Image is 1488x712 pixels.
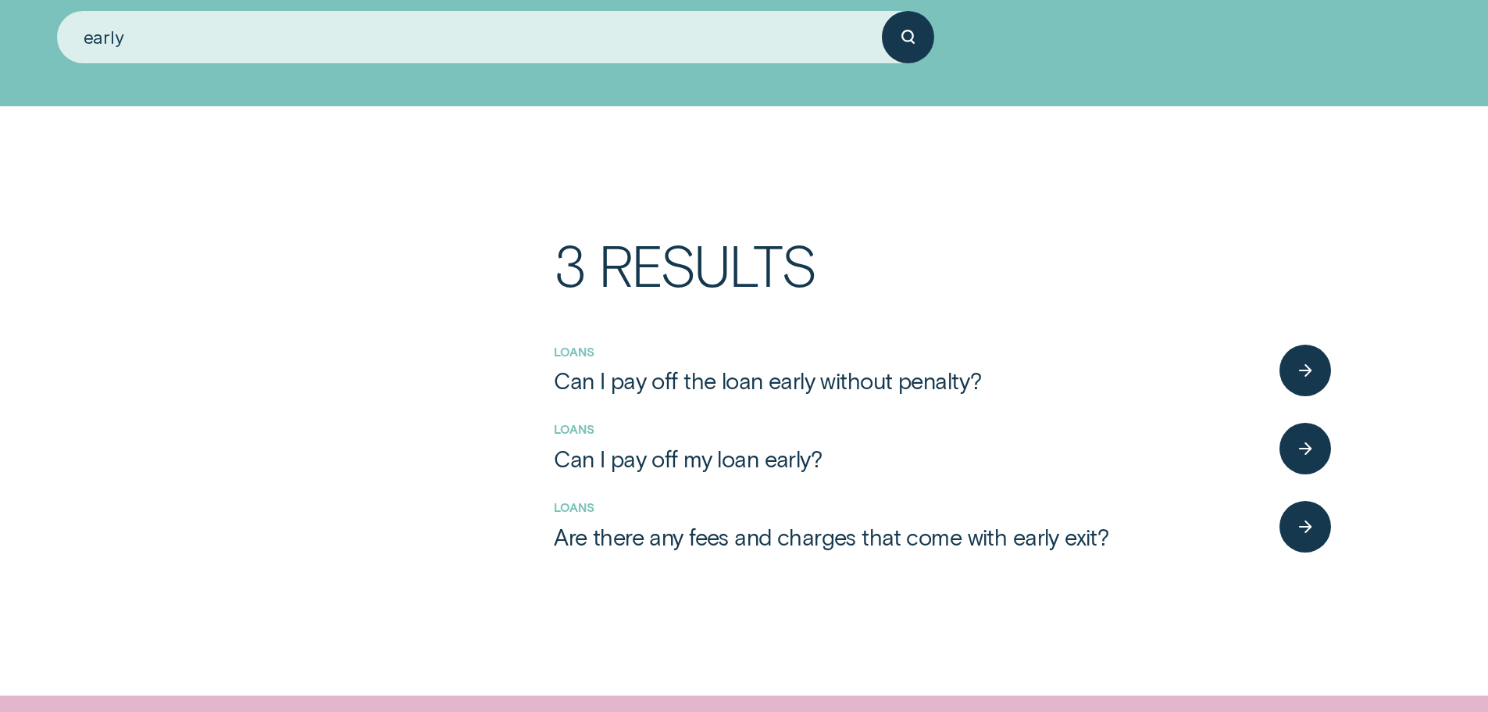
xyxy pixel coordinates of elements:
h3: 3 Results [554,237,1331,331]
a: Loans [554,422,594,436]
div: Can I pay off my loan early? [554,445,822,473]
input: Search for anything... [57,11,882,63]
a: Can I pay off the loan early without penalty? [554,367,1268,395]
button: Submit your search query. [882,11,934,63]
a: Can I pay off my loan early? [554,445,1268,473]
a: Are there any fees and charges that come with early exit? [554,523,1268,551]
a: Loans [554,345,594,359]
div: Are there any fees and charges that come with early exit? [554,523,1108,551]
a: Loans [554,500,594,514]
div: Can I pay off the loan early without penalty? [554,367,981,395]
